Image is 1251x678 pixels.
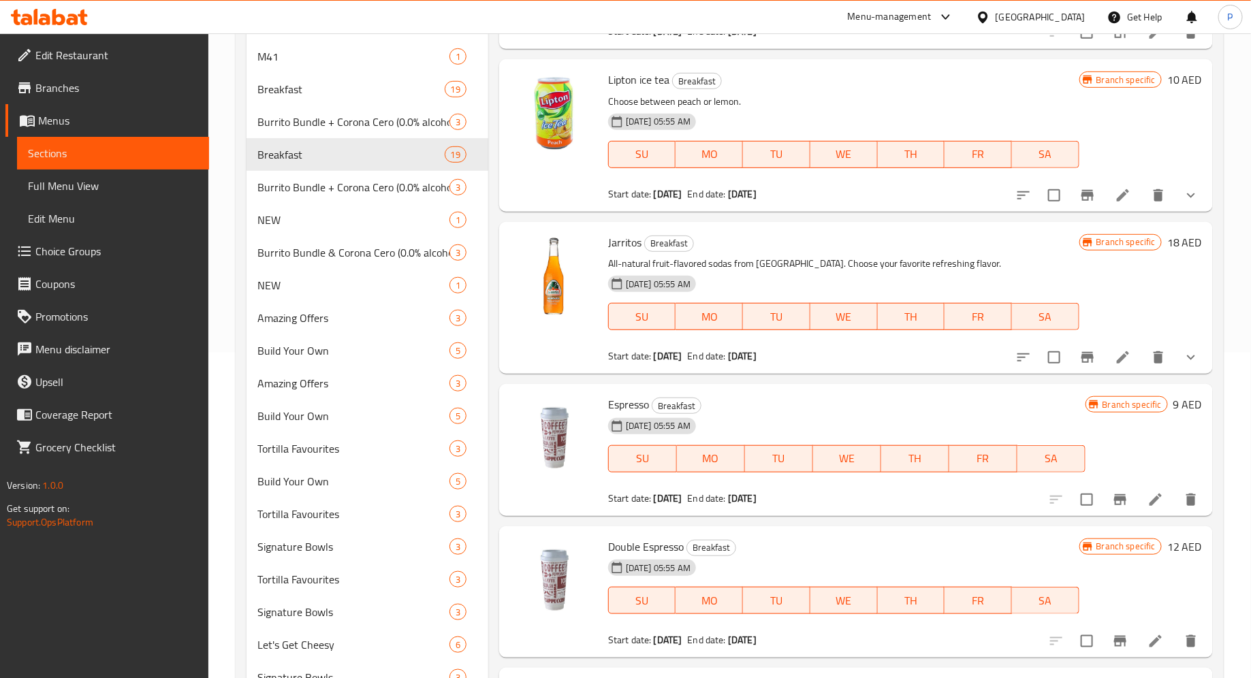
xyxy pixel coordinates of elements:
[449,48,466,65] div: items
[955,449,1012,468] span: FR
[608,587,676,614] button: SU
[1012,587,1079,614] button: SA
[681,591,738,611] span: MO
[816,591,872,611] span: WE
[449,310,466,326] div: items
[614,591,671,611] span: SU
[247,432,488,465] div: Tortilla Favourites3
[247,498,488,530] div: Tortilla Favourites3
[257,571,449,587] div: Tortilla Favourites
[1097,398,1167,411] span: Branch specific
[257,146,444,163] span: Breakfast
[1012,141,1079,168] button: SA
[945,141,1012,168] button: FR
[5,431,209,464] a: Grocery Checklist
[510,70,597,157] img: Lipton ice tea
[745,445,813,472] button: TU
[449,473,466,489] div: items
[1012,303,1079,330] button: SA
[449,604,466,620] div: items
[257,604,449,620] div: Signature Bowls
[257,81,444,97] span: Breakfast
[28,178,198,194] span: Full Menu View
[1167,70,1202,89] h6: 10 AED
[673,74,721,89] span: Breakfast
[5,104,209,137] a: Menus
[1071,179,1104,212] button: Branch-specific-item
[5,398,209,431] a: Coverage Report
[449,179,466,195] div: items
[247,400,488,432] div: Build Your Own5
[450,442,466,455] span: 3
[1115,187,1131,204] a: Edit menu item
[247,106,488,138] div: Burrito Bundle + Corona Cero (0.0% alcohol)3
[247,302,488,334] div: Amazing Offers3
[608,93,1079,110] p: Choose between peach or lemon.
[950,591,1007,611] span: FR
[35,276,198,292] span: Coupons
[450,181,466,194] span: 3
[816,307,872,327] span: WE
[608,141,676,168] button: SU
[748,144,805,164] span: TU
[816,144,872,164] span: WE
[257,277,449,293] span: NEW
[743,587,810,614] button: TU
[996,10,1086,25] div: [GEOGRAPHIC_DATA]
[810,141,878,168] button: WE
[7,513,93,531] a: Support.OpsPlatform
[883,144,940,164] span: TH
[7,500,69,517] span: Get support on:
[950,144,1007,164] span: FR
[654,347,682,365] b: [DATE]
[35,406,198,423] span: Coverage Report
[510,537,597,624] img: Double Espresso
[257,538,449,555] span: Signature Bowls
[614,449,671,468] span: SU
[748,591,805,611] span: TU
[35,341,198,357] span: Menu disclaimer
[450,246,466,259] span: 3
[445,83,466,96] span: 19
[1017,307,1074,327] span: SA
[450,50,466,63] span: 1
[257,506,449,522] div: Tortilla Favourites
[645,236,693,251] span: Breakfast
[257,310,449,326] span: Amazing Offers
[257,114,449,130] div: Burrito Bundle + Corona Cero (0.0% alcohol)
[450,573,466,586] span: 3
[1007,341,1040,374] button: sort-choices
[887,449,944,468] span: TH
[1167,233,1202,252] h6: 18 AED
[449,538,466,555] div: items
[881,445,949,472] button: TH
[257,408,449,424] span: Build Your Own
[35,47,198,63] span: Edit Restaurant
[748,307,805,327] span: TU
[1142,179,1175,212] button: delete
[819,449,876,468] span: WE
[813,445,881,472] button: WE
[672,73,722,89] div: Breakfast
[614,307,671,327] span: SU
[449,571,466,587] div: items
[445,81,466,97] div: items
[681,307,738,327] span: MO
[676,587,743,614] button: MO
[1023,449,1080,468] span: SA
[450,475,466,488] span: 5
[1173,395,1202,414] h6: 9 AED
[257,244,449,261] div: Burrito Bundle & Corona Cero (0.0% alcohol)
[1071,341,1104,374] button: Branch-specific-item
[445,148,466,161] span: 19
[247,563,488,596] div: Tortilla Favourites3
[247,465,488,498] div: Build Your Own5
[35,374,198,390] span: Upsell
[676,303,743,330] button: MO
[257,636,449,653] span: Let's Get Cheesy
[247,367,488,400] div: Amazing Offers3
[450,214,466,227] span: 1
